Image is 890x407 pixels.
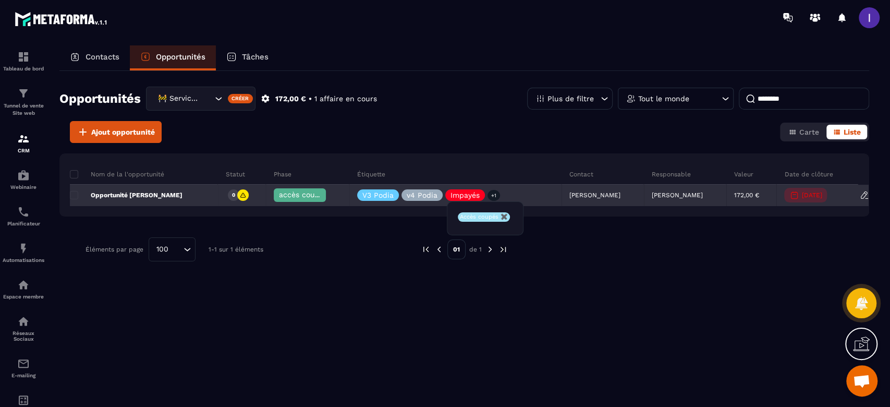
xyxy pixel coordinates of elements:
[3,257,44,263] p: Automatisations
[547,95,594,102] p: Plus de filtre
[3,373,44,378] p: E-mailing
[3,43,44,79] a: formationformationTableau de bord
[153,244,172,255] span: 100
[279,190,339,199] span: accès coupés ❌
[3,198,44,234] a: schedulerschedulerPlanificateur
[652,191,703,199] p: [PERSON_NAME]
[70,121,162,143] button: Ajout opportunité
[407,191,437,199] p: v4 Podia
[17,394,30,406] img: accountant
[314,94,377,104] p: 1 affaire en cours
[3,271,44,307] a: automationsautomationsEspace membre
[17,87,30,100] img: formation
[17,51,30,63] img: formation
[487,190,500,201] p: +1
[844,128,861,136] span: Liste
[242,52,269,62] p: Tâches
[17,357,30,370] img: email
[734,191,759,199] p: 172,00 €
[70,170,164,178] p: Nom de la l'opportunité
[362,191,394,199] p: V3 Podia
[460,213,508,221] p: Accès coupés ✖️
[846,365,877,397] div: Ouvrir le chat
[3,148,44,153] p: CRM
[202,93,212,104] input: Search for option
[498,245,508,254] img: next
[784,170,833,178] p: Date de clôture
[469,245,482,254] p: de 1
[652,170,691,178] p: Responsable
[801,191,822,199] p: [DATE]
[450,191,480,199] p: Impayés
[146,87,255,111] div: Search for option
[130,45,216,70] a: Opportunités
[232,191,235,199] p: 0
[3,234,44,271] a: automationsautomationsAutomatisations
[309,94,312,104] p: •
[209,246,263,253] p: 1-1 sur 1 éléments
[275,94,306,104] p: 172,00 €
[799,128,819,136] span: Carte
[3,66,44,71] p: Tableau de bord
[17,169,30,182] img: automations
[3,350,44,386] a: emailemailE-mailing
[216,45,279,70] a: Tâches
[91,127,155,137] span: Ajout opportunité
[226,170,245,178] p: Statut
[357,170,385,178] p: Étiquette
[3,330,44,342] p: Réseaux Sociaux
[782,125,825,139] button: Carte
[447,240,466,259] p: 01
[3,221,44,226] p: Planificateur
[155,93,202,104] span: 🚧 Service Client
[149,237,196,261] div: Search for option
[3,125,44,161] a: formationformationCRM
[70,191,182,199] p: Opportunité [PERSON_NAME]
[3,79,44,125] a: formationformationTunnel de vente Site web
[172,244,181,255] input: Search for option
[274,170,291,178] p: Phase
[3,307,44,350] a: social-networksocial-networkRéseaux Sociaux
[638,95,689,102] p: Tout le monde
[17,279,30,291] img: automations
[15,9,108,28] img: logo
[59,45,130,70] a: Contacts
[485,245,495,254] img: next
[434,245,444,254] img: prev
[17,242,30,255] img: automations
[59,88,141,109] h2: Opportunités
[17,206,30,218] img: scheduler
[228,94,253,103] div: Créer
[156,52,205,62] p: Opportunités
[86,246,143,253] p: Éléments par page
[569,170,593,178] p: Contact
[86,52,119,62] p: Contacts
[3,102,44,117] p: Tunnel de vente Site web
[3,294,44,300] p: Espace membre
[826,125,867,139] button: Liste
[421,245,431,254] img: prev
[17,315,30,328] img: social-network
[3,184,44,190] p: Webinaire
[3,161,44,198] a: automationsautomationsWebinaire
[17,133,30,145] img: formation
[734,170,753,178] p: Valeur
